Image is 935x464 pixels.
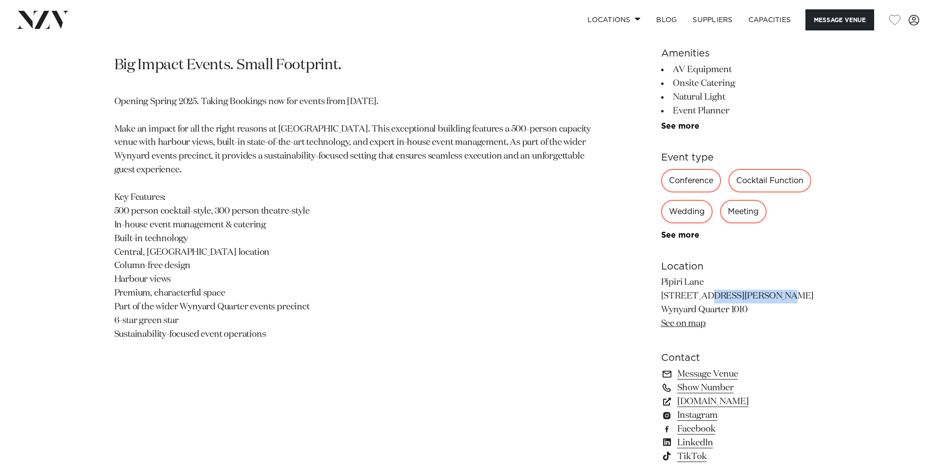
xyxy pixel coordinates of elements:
[661,90,821,104] li: Natural Light
[741,9,799,30] a: Capacities
[661,169,721,192] div: Conference
[114,95,591,342] p: Opening Spring 2025. Taking Bookings now for events from [DATE]. Make an impact for all the right...
[805,9,874,30] button: Message Venue
[661,319,706,328] a: See on map
[720,200,767,223] div: Meeting
[661,351,821,365] h6: Contact
[661,200,713,223] div: Wedding
[580,9,648,30] a: Locations
[661,381,821,395] a: Show Number
[661,104,821,118] li: Event Planner
[114,56,591,76] p: Big Impact Events. Small Footprint.
[661,63,821,77] li: AV Equipment
[16,11,69,28] img: nzv-logo.png
[648,9,685,30] a: BLOG
[661,450,821,464] a: TikTok
[661,436,821,450] a: LinkedIn
[661,46,821,61] h6: Amenities
[661,367,821,381] a: Message Venue
[661,395,821,409] a: [DOMAIN_NAME]
[661,77,821,90] li: Onsite Catering
[661,409,821,422] a: Instagram
[661,150,821,165] h6: Event type
[685,9,740,30] a: SUPPLIERS
[661,276,821,331] p: Pipiri Lane [STREET_ADDRESS][PERSON_NAME] Wynyard Quarter 1010
[661,422,821,436] a: Facebook
[661,259,821,274] h6: Location
[728,169,811,192] div: Cocktail Function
